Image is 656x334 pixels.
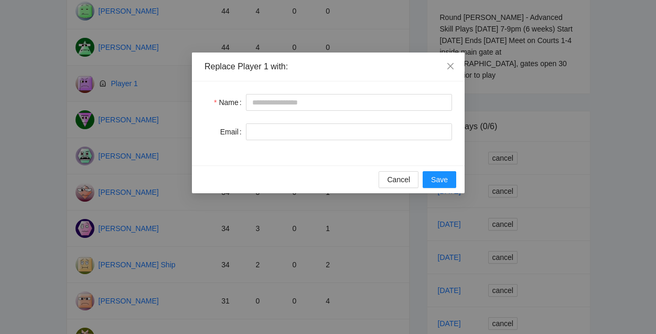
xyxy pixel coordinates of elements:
input: Name [245,94,451,111]
input: Email [245,123,451,140]
button: Cancel [379,171,418,188]
div: Replace Player 1 with: [205,61,452,72]
button: Save [423,171,456,188]
span: Save [431,174,448,185]
button: Close [436,53,465,81]
span: close [446,62,455,70]
span: Cancel [387,174,410,185]
label: Name [213,94,245,111]
label: Email [220,123,245,140]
